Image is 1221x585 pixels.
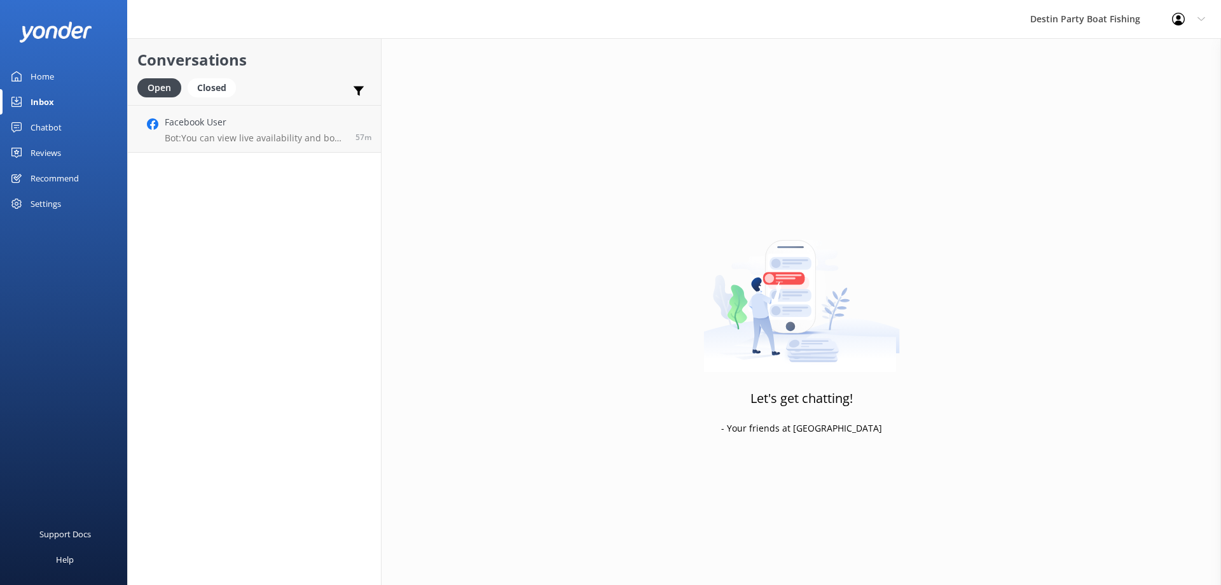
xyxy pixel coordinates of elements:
div: Recommend [31,166,79,191]
div: Closed [188,78,236,97]
div: Settings [31,191,61,216]
div: Support Docs [39,521,91,547]
h4: Facebook User [165,115,346,129]
div: Chatbot [31,115,62,140]
img: artwork of a man stealing a conversation from at giant smartphone [703,213,900,372]
div: Inbox [31,89,54,115]
p: - Your friends at [GEOGRAPHIC_DATA] [721,421,882,435]
a: Open [137,80,188,94]
img: yonder-white-logo.png [19,22,92,43]
h3: Let's get chatting! [750,388,853,409]
a: Closed [188,80,242,94]
div: Help [56,547,74,572]
h2: Conversations [137,48,371,72]
span: Sep 24 2025 11:08am (UTC -05:00) America/Cancun [355,132,371,143]
div: Open [137,78,181,97]
a: Facebook UserBot:You can view live availability and book your trip online at [URL][DOMAIN_NAME]. ... [128,105,381,153]
div: Home [31,64,54,89]
div: Reviews [31,140,61,166]
p: Bot: You can view live availability and book your trip online at [URL][DOMAIN_NAME]. You may also... [165,132,346,144]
